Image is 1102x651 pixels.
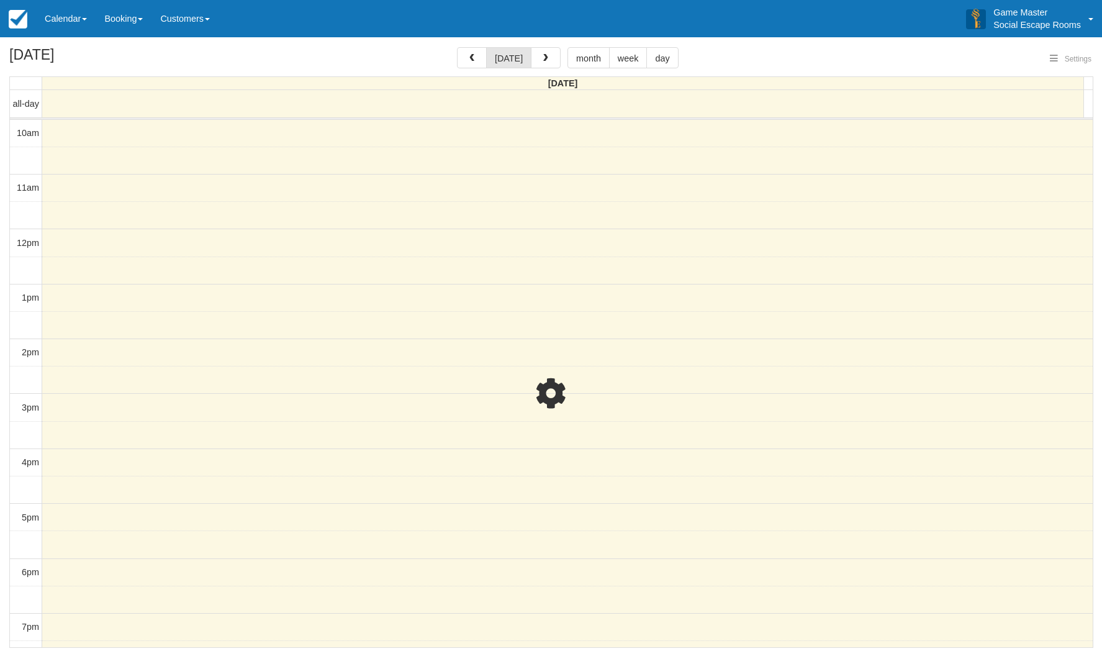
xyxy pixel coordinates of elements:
h2: [DATE] [9,47,166,70]
button: [DATE] [486,47,531,68]
span: 11am [17,183,39,193]
img: A3 [966,9,986,29]
img: checkfront-main-nav-mini-logo.png [9,10,27,29]
span: 12pm [17,238,39,248]
span: 6pm [22,567,39,577]
span: Settings [1065,55,1091,63]
span: 7pm [22,622,39,632]
span: all-day [13,99,39,109]
span: 3pm [22,403,39,412]
button: month [567,47,610,68]
span: 2pm [22,347,39,357]
p: Game Master [993,6,1081,19]
span: 5pm [22,512,39,522]
button: Settings [1042,50,1099,68]
p: Social Escape Rooms [993,19,1081,31]
span: 4pm [22,457,39,467]
span: 10am [17,128,39,138]
span: 1pm [22,293,39,303]
button: day [646,47,678,68]
button: week [609,47,648,68]
span: [DATE] [548,78,578,88]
